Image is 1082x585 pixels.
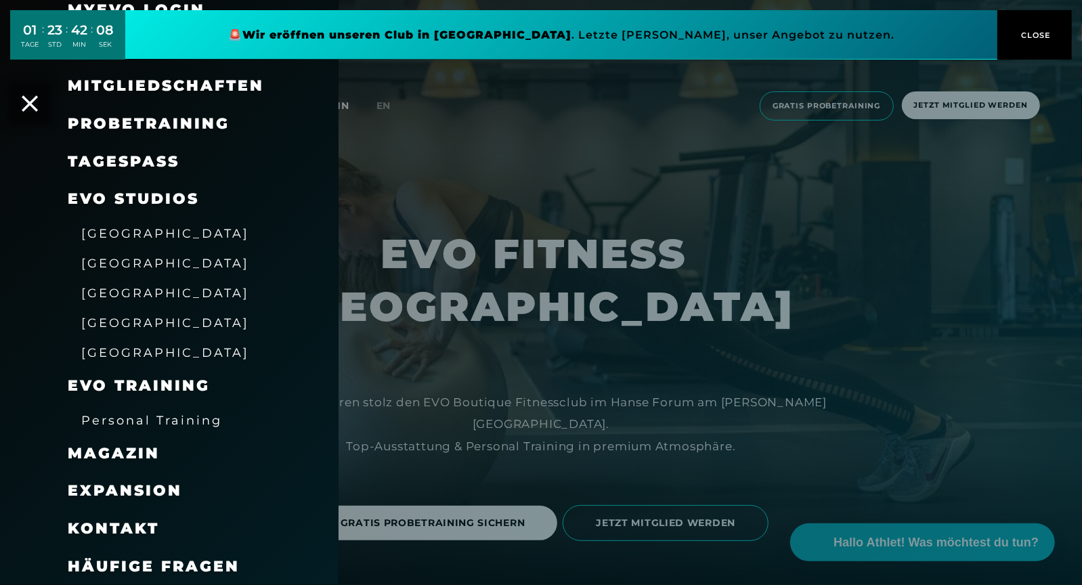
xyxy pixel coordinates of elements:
div: 23 [48,20,63,40]
div: 42 [72,20,88,40]
div: TAGE [22,40,39,49]
div: : [91,22,93,58]
div: STD [48,40,63,49]
div: SEK [97,40,114,49]
a: Probetraining [68,114,230,133]
div: : [66,22,68,58]
button: CLOSE [997,10,1072,60]
div: 01 [22,20,39,40]
span: CLOSE [1018,29,1052,41]
div: 08 [97,20,114,40]
div: MIN [72,40,88,49]
a: Mitgliedschaften [68,77,264,95]
div: : [43,22,45,58]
